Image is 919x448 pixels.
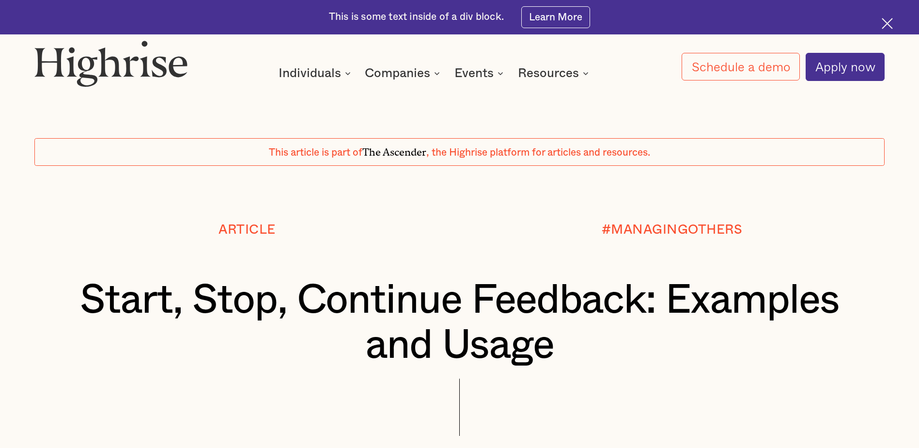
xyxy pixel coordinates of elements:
img: Highrise logo [34,40,188,87]
span: This article is part of [269,147,362,158]
div: Resources [518,67,592,79]
div: This is some text inside of a div block. [329,10,504,24]
div: Events [454,67,494,79]
div: Article [218,223,276,237]
img: Cross icon [882,18,893,29]
span: The Ascender [362,144,426,156]
div: Individuals [279,67,354,79]
a: Apply now [806,53,885,81]
div: Resources [518,67,579,79]
div: Companies [365,67,443,79]
div: #MANAGINGOTHERS [602,223,743,237]
a: Learn More [521,6,591,28]
h1: Start, Stop, Continue Feedback: Examples and Usage [70,278,849,368]
div: Individuals [279,67,341,79]
a: Schedule a demo [682,53,799,80]
span: , the Highrise platform for articles and resources. [426,147,650,158]
div: Companies [365,67,430,79]
div: Events [454,67,506,79]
